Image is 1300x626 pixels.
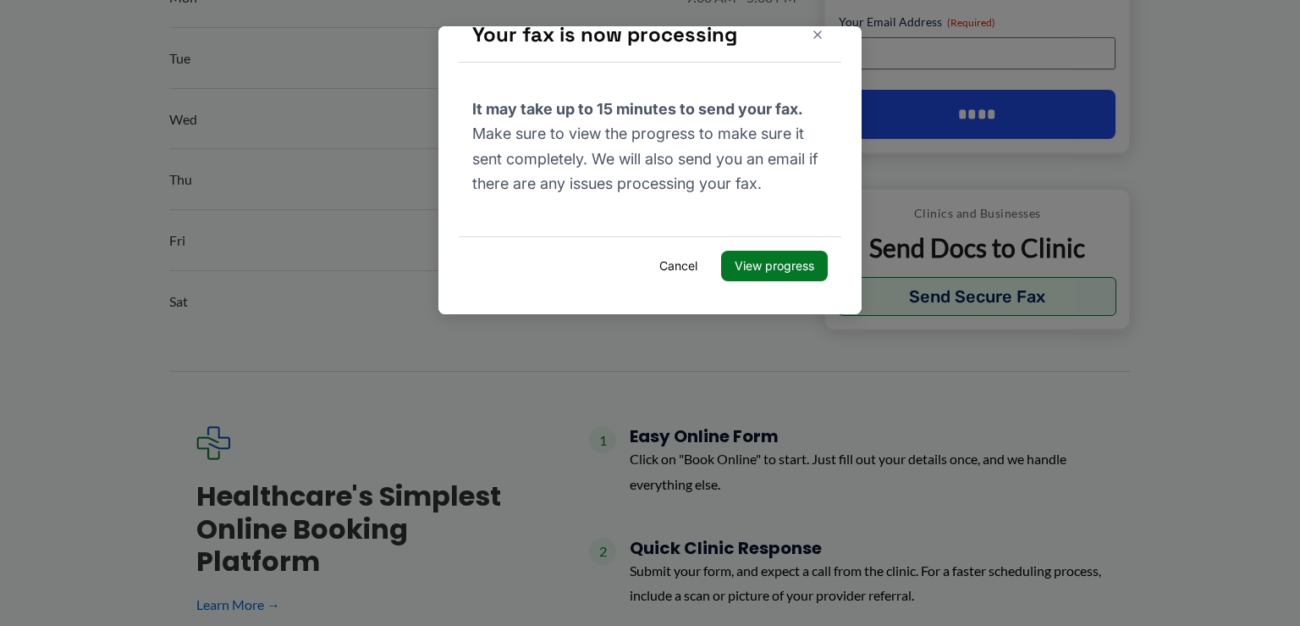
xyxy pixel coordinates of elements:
[838,277,1116,316] button: Send Secure Fax
[196,480,535,578] h3: Healthcare's simplest online booking platform
[34,70,389,169] p: Make sure to view the progress to make sure it sent completely. We will also send you an email if...
[169,46,190,71] span: Tue
[947,16,995,29] span: (Required)
[589,538,616,565] span: 2
[34,74,365,91] span: It may take up to 15 minutes to send your fax.
[169,107,197,132] span: Wed
[839,14,1115,30] label: Your Email Address
[283,224,389,255] button: View progress
[630,426,1104,446] h4: Easy Online Form
[630,446,1104,496] p: Click on "Book Online" to start. Just fill out your details once, and we handle everything else.
[589,426,616,453] span: 1
[169,228,185,253] span: Fri
[196,592,535,618] a: Learn More →
[207,224,273,255] button: Cancel
[838,231,1116,264] p: Send Docs to Clinic
[169,289,188,314] span: Sat
[630,538,1104,558] h4: Quick Clinic Response
[630,558,1104,608] p: Submit your form, and expect a call from the clinic. For a faster scheduling process, include a s...
[838,202,1116,224] p: Clinics and Businesses
[169,167,192,192] span: Thu
[196,426,230,460] img: Expected Healthcare Logo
